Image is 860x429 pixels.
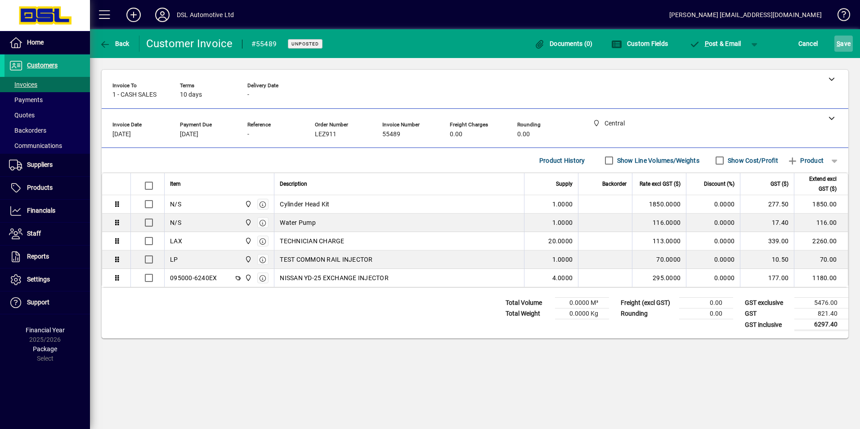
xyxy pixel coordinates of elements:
div: 116.0000 [638,218,681,227]
span: S [837,40,840,47]
span: 0.00 [517,131,530,138]
button: Add [119,7,148,23]
span: [DATE] [180,131,198,138]
span: LEZ911 [315,131,336,138]
span: NISSAN YD-25 EXCHANGE INJECTOR [280,273,389,282]
td: 339.00 [740,232,794,250]
td: Freight (excl GST) [616,298,679,308]
span: Supply [556,179,573,189]
span: Back [99,40,130,47]
td: 10.50 [740,250,794,269]
button: Product History [536,152,589,169]
button: Profile [148,7,177,23]
span: Water Pump [280,218,316,227]
span: Settings [27,276,50,283]
td: 0.00 [679,298,733,308]
td: 0.00 [679,308,733,319]
div: Customer Invoice [146,36,233,51]
div: N/S [170,200,181,209]
button: Save [834,36,853,52]
div: 095000-6240EX [170,273,217,282]
a: Support [4,291,90,314]
td: Total Weight [501,308,555,319]
span: 1.0000 [552,200,573,209]
td: 0.0000 [686,269,740,287]
span: 20.0000 [548,237,573,246]
span: Unposted [291,41,319,47]
span: GST ($) [770,179,788,189]
td: 821.40 [794,308,848,319]
span: 1 - CASH SALES [112,91,157,98]
a: Home [4,31,90,54]
span: 1.0000 [552,218,573,227]
span: TECHNICIAN CHARGE [280,237,344,246]
span: Financial Year [26,326,65,334]
button: Post & Email [685,36,746,52]
span: ost & Email [689,40,741,47]
button: Back [97,36,132,52]
span: - [247,131,249,138]
span: Central [242,199,253,209]
span: Product History [539,153,585,168]
a: Suppliers [4,154,90,176]
a: Payments [4,92,90,107]
span: Financials [27,207,55,214]
span: Central [242,218,253,228]
span: [DATE] [112,131,131,138]
td: GST [740,308,794,319]
td: 116.00 [794,214,848,232]
td: 277.50 [740,195,794,214]
span: Extend excl GST ($) [800,174,837,194]
td: 1180.00 [794,269,848,287]
div: LP [170,255,178,264]
label: Show Cost/Profit [726,156,778,165]
div: LAX [170,237,182,246]
div: 1850.0000 [638,200,681,209]
a: Quotes [4,107,90,123]
td: 6297.40 [794,319,848,331]
span: Quotes [9,112,35,119]
span: Reports [27,253,49,260]
span: Home [27,39,44,46]
td: GST exclusive [740,298,794,308]
td: 2260.00 [794,232,848,250]
div: 70.0000 [638,255,681,264]
span: 1.0000 [552,255,573,264]
span: ave [837,36,851,51]
span: 4.0000 [552,273,573,282]
span: Package [33,345,57,353]
span: Backorder [602,179,627,189]
span: Central [242,255,253,264]
div: #55489 [251,37,277,51]
span: 0.00 [450,131,462,138]
button: Documents (0) [532,36,595,52]
button: Custom Fields [609,36,670,52]
span: Documents (0) [534,40,593,47]
span: Discount (%) [704,179,735,189]
a: Staff [4,223,90,245]
span: Product [787,153,824,168]
td: 177.00 [740,269,794,287]
span: P [705,40,709,47]
span: - [247,91,249,98]
span: Rate excl GST ($) [640,179,681,189]
div: N/S [170,218,181,227]
span: Payments [9,96,43,103]
div: 113.0000 [638,237,681,246]
div: DSL Automotive Ltd [177,8,234,22]
a: Invoices [4,77,90,92]
span: Description [280,179,307,189]
span: Custom Fields [611,40,668,47]
span: Cancel [798,36,818,51]
a: Communications [4,138,90,153]
td: 0.0000 M³ [555,298,609,308]
span: Staff [27,230,41,237]
span: Support [27,299,49,306]
a: Settings [4,268,90,291]
button: Cancel [796,36,820,52]
td: 0.0000 [686,250,740,269]
app-page-header-button: Back [90,36,139,52]
span: Suppliers [27,161,53,168]
span: Item [170,179,181,189]
span: TEST COMMON RAIL INJECTOR [280,255,372,264]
